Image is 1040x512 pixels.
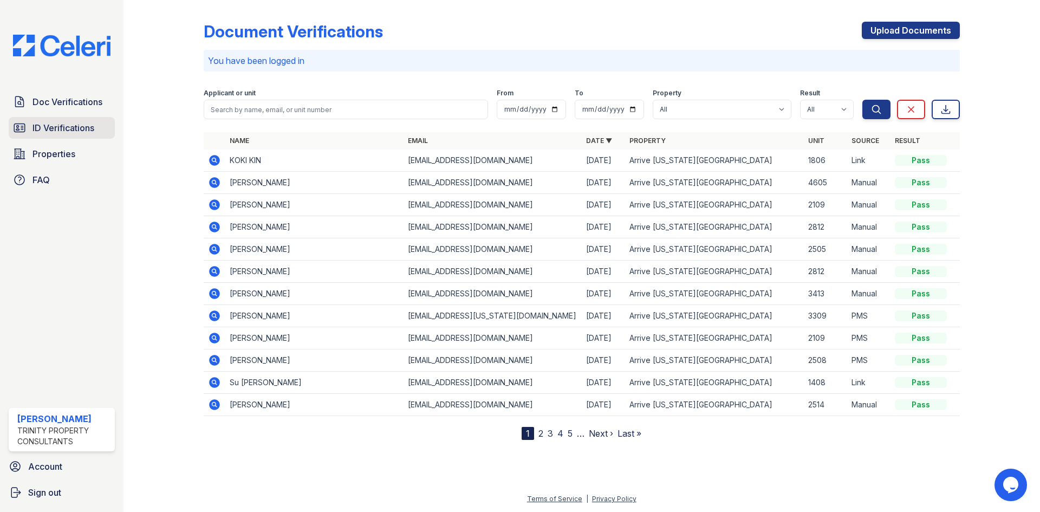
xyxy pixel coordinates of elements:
td: Arrive [US_STATE][GEOGRAPHIC_DATA] [625,372,803,394]
td: 2514 [804,394,847,416]
td: Arrive [US_STATE][GEOGRAPHIC_DATA] [625,238,803,261]
a: Name [230,137,249,145]
td: Manual [847,261,890,283]
a: 5 [568,428,573,439]
td: 2508 [804,349,847,372]
div: Pass [895,266,947,277]
td: Arrive [US_STATE][GEOGRAPHIC_DATA] [625,150,803,172]
div: Pass [895,244,947,255]
td: 1408 [804,372,847,394]
td: [DATE] [582,305,625,327]
td: 3309 [804,305,847,327]
input: Search by name, email, or unit number [204,100,488,119]
div: Pass [895,310,947,321]
td: Arrive [US_STATE][GEOGRAPHIC_DATA] [625,194,803,216]
div: Trinity Property Consultants [17,425,110,447]
span: ID Verifications [32,121,94,134]
div: [PERSON_NAME] [17,412,110,425]
a: Terms of Service [527,495,582,503]
td: PMS [847,305,890,327]
a: Next › [589,428,613,439]
td: [DATE] [582,283,625,305]
a: FAQ [9,169,115,191]
td: Manual [847,283,890,305]
td: Link [847,372,890,394]
td: [EMAIL_ADDRESS][DOMAIN_NAME] [404,394,582,416]
div: | [586,495,588,503]
td: [EMAIL_ADDRESS][DOMAIN_NAME] [404,261,582,283]
td: Manual [847,172,890,194]
td: [PERSON_NAME] [225,216,404,238]
a: Upload Documents [862,22,960,39]
div: Document Verifications [204,22,383,41]
td: Arrive [US_STATE][GEOGRAPHIC_DATA] [625,283,803,305]
td: [DATE] [582,261,625,283]
td: Manual [847,216,890,238]
div: Pass [895,377,947,388]
label: To [575,89,583,98]
a: Properties [9,143,115,165]
button: Sign out [4,482,119,503]
a: Privacy Policy [592,495,636,503]
span: Account [28,460,62,473]
td: Manual [847,238,890,261]
a: Unit [808,137,824,145]
label: Property [653,89,681,98]
td: 2812 [804,216,847,238]
td: PMS [847,349,890,372]
td: Arrive [US_STATE][GEOGRAPHIC_DATA] [625,349,803,372]
span: Sign out [28,486,61,499]
div: Pass [895,355,947,366]
td: 2505 [804,238,847,261]
td: 1806 [804,150,847,172]
span: … [577,427,584,440]
div: Pass [895,155,947,166]
td: [DATE] [582,216,625,238]
td: Arrive [US_STATE][GEOGRAPHIC_DATA] [625,261,803,283]
div: Pass [895,199,947,210]
td: [EMAIL_ADDRESS][DOMAIN_NAME] [404,194,582,216]
a: Source [851,137,879,145]
td: Arrive [US_STATE][GEOGRAPHIC_DATA] [625,327,803,349]
div: Pass [895,333,947,344]
td: [PERSON_NAME] [225,261,404,283]
img: CE_Logo_Blue-a8612792a0a2168367f1c8372b55b34899dd931a85d93a1a3d3e32e68fde9ad4.png [4,35,119,56]
td: Arrive [US_STATE][GEOGRAPHIC_DATA] [625,305,803,327]
td: [PERSON_NAME] [225,194,404,216]
a: Date ▼ [586,137,612,145]
div: Pass [895,288,947,299]
td: Link [847,150,890,172]
a: Property [629,137,666,145]
td: [PERSON_NAME] [225,172,404,194]
td: 2812 [804,261,847,283]
td: PMS [847,327,890,349]
td: [EMAIL_ADDRESS][DOMAIN_NAME] [404,372,582,394]
td: KOKI KIN [225,150,404,172]
span: Doc Verifications [32,95,102,108]
label: From [497,89,513,98]
td: 3413 [804,283,847,305]
span: Properties [32,147,75,160]
td: [PERSON_NAME] [225,283,404,305]
label: Result [800,89,820,98]
a: 2 [538,428,543,439]
a: ID Verifications [9,117,115,139]
td: [DATE] [582,394,625,416]
td: [EMAIL_ADDRESS][US_STATE][DOMAIN_NAME] [404,305,582,327]
td: [DATE] [582,349,625,372]
div: 1 [522,427,534,440]
td: [EMAIL_ADDRESS][DOMAIN_NAME] [404,283,582,305]
a: Result [895,137,920,145]
div: Pass [895,399,947,410]
a: Account [4,456,119,477]
td: Arrive [US_STATE][GEOGRAPHIC_DATA] [625,172,803,194]
td: [EMAIL_ADDRESS][DOMAIN_NAME] [404,238,582,261]
td: [EMAIL_ADDRESS][DOMAIN_NAME] [404,150,582,172]
a: 4 [557,428,563,439]
a: Last » [617,428,641,439]
p: You have been logged in [208,54,955,67]
td: [EMAIL_ADDRESS][DOMAIN_NAME] [404,172,582,194]
td: 2109 [804,327,847,349]
td: [PERSON_NAME] [225,349,404,372]
label: Applicant or unit [204,89,256,98]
